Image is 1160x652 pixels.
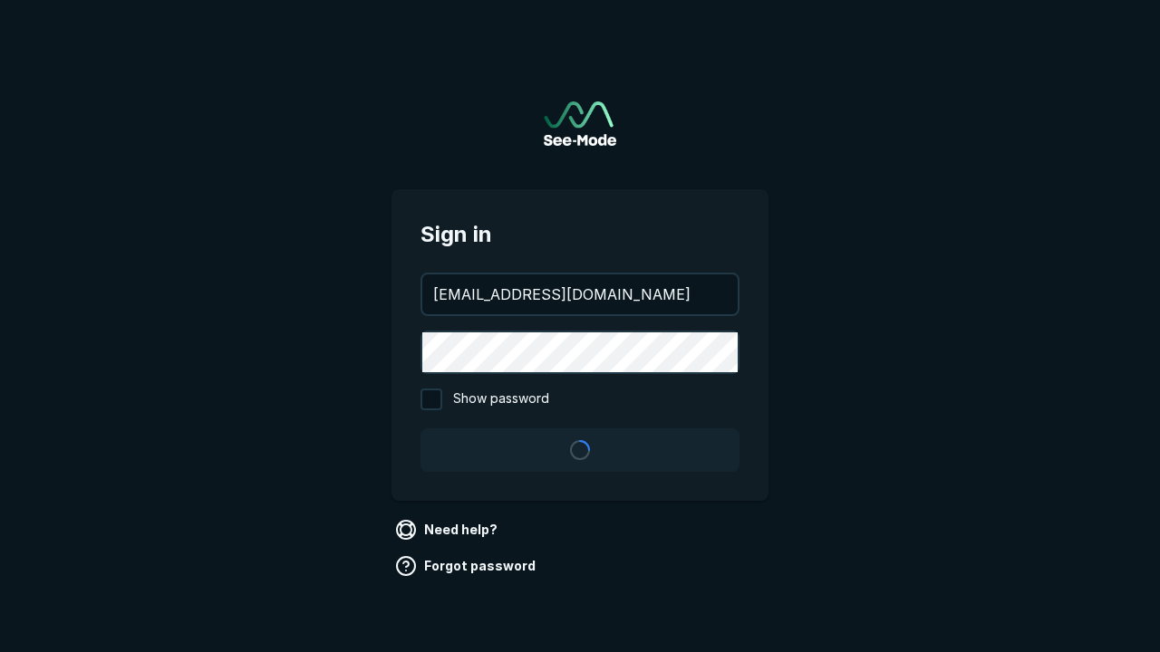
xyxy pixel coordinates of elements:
img: See-Mode Logo [544,101,616,146]
a: Go to sign in [544,101,616,146]
a: Need help? [391,515,505,544]
a: Forgot password [391,551,543,580]
span: Sign in [420,218,739,251]
input: your@email.com [422,274,738,314]
span: Show password [453,388,549,410]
